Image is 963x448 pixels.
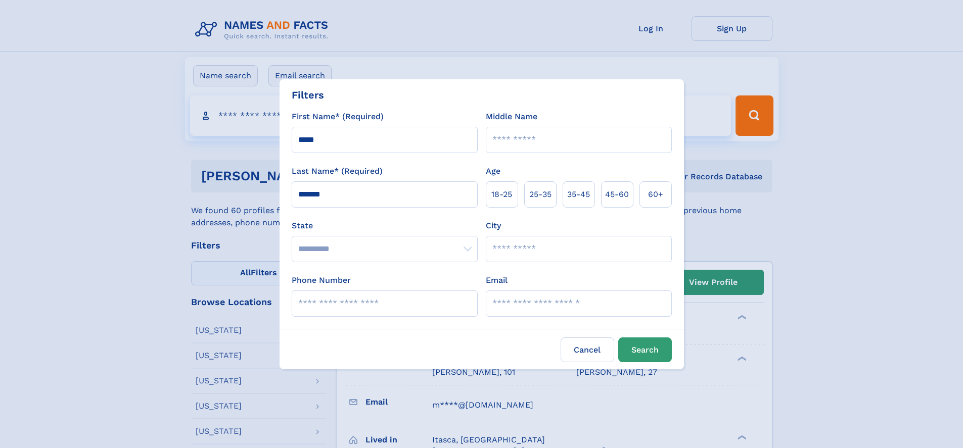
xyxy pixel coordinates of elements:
span: 45‑60 [605,188,629,201]
span: 60+ [648,188,663,201]
span: 25‑35 [529,188,552,201]
label: Last Name* (Required) [292,165,383,177]
label: First Name* (Required) [292,111,384,123]
label: Phone Number [292,274,351,286]
label: State [292,220,478,232]
button: Search [618,337,672,362]
label: Email [486,274,508,286]
label: Cancel [561,337,614,362]
label: Age [486,165,500,177]
div: Filters [292,87,324,103]
label: City [486,220,501,232]
label: Middle Name [486,111,537,123]
span: 35‑45 [567,188,590,201]
span: 18‑25 [491,188,512,201]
